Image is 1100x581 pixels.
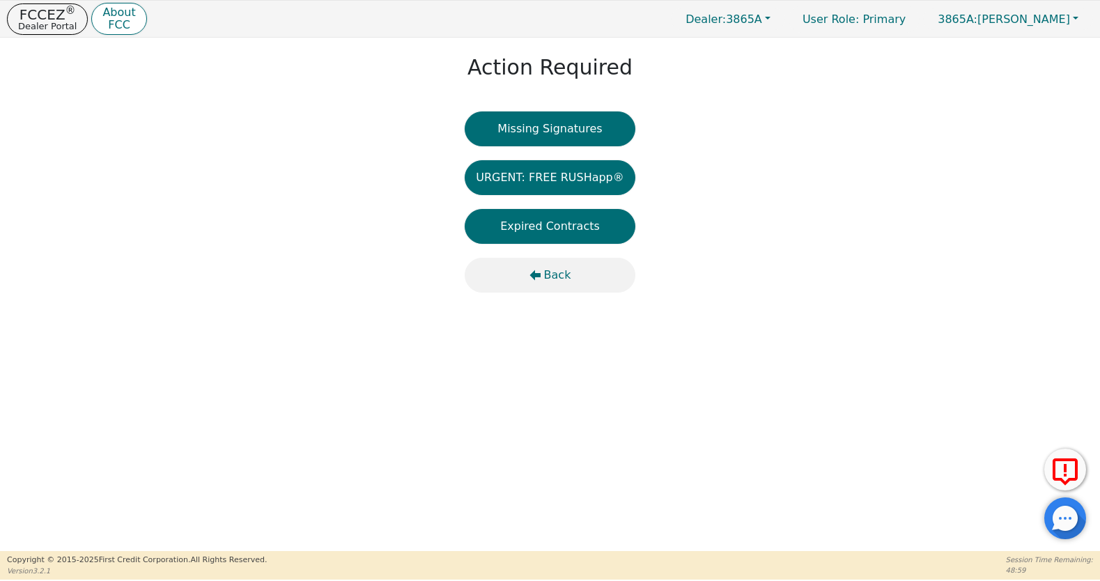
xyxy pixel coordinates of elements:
[685,13,726,26] span: Dealer:
[91,3,146,36] button: AboutFCC
[190,555,267,564] span: All Rights Reserved.
[923,8,1093,30] button: 3865A:[PERSON_NAME]
[789,6,920,33] p: Primary
[467,55,633,80] h1: Action Required
[102,20,135,31] p: FCC
[671,8,785,30] button: Dealer:3865A
[685,13,762,26] span: 3865A
[65,4,76,17] sup: ®
[544,267,571,284] span: Back
[938,13,1070,26] span: [PERSON_NAME]
[7,555,267,566] p: Copyright © 2015- 2025 First Credit Corporation.
[1006,565,1093,575] p: 48:59
[7,3,88,35] button: FCCEZ®Dealer Portal
[1006,555,1093,565] p: Session Time Remaining:
[102,7,135,18] p: About
[18,22,77,31] p: Dealer Portal
[465,209,635,244] button: Expired Contracts
[18,8,77,22] p: FCCEZ
[7,566,267,576] p: Version 3.2.1
[803,13,859,26] span: User Role :
[789,6,920,33] a: User Role: Primary
[465,111,635,146] button: Missing Signatures
[938,13,977,26] span: 3865A:
[465,258,635,293] button: Back
[465,160,635,195] button: URGENT: FREE RUSHapp®
[1044,449,1086,490] button: Report Error to FCC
